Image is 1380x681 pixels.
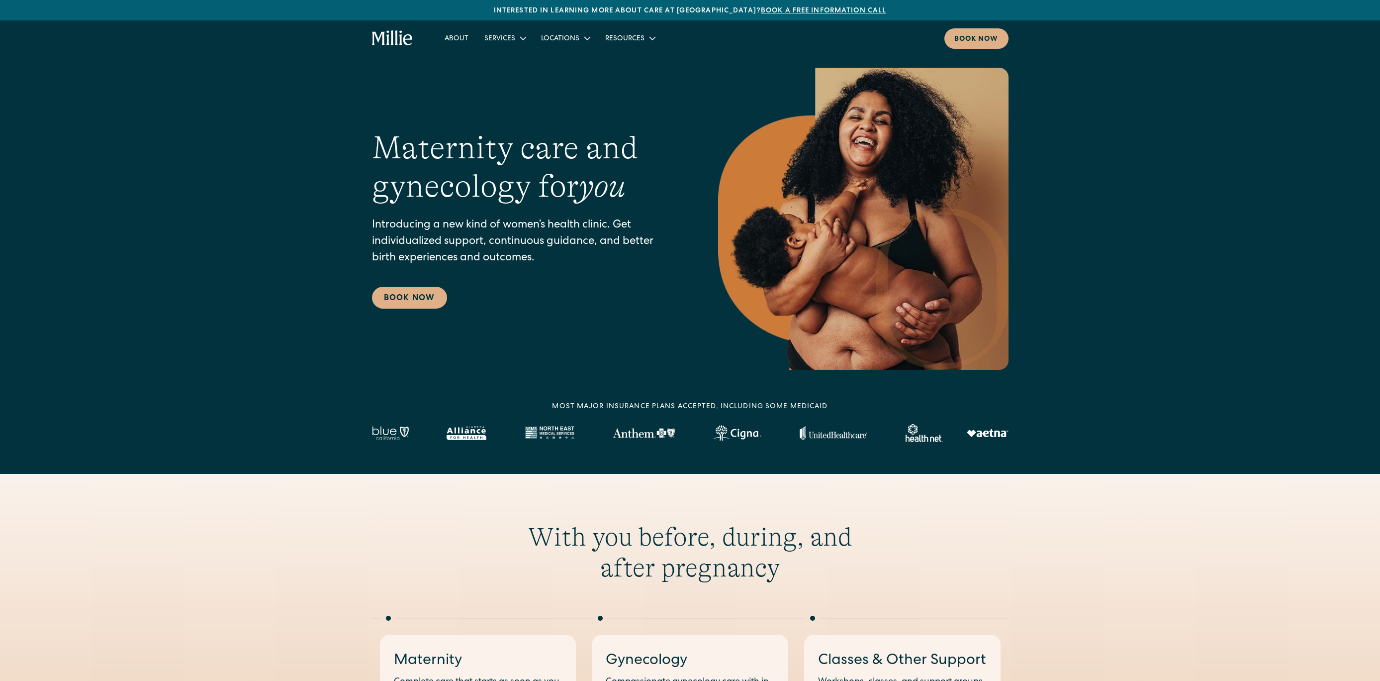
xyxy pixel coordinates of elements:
[525,426,574,440] img: North East Medical Services logo
[606,651,774,672] h3: Gynecology
[761,7,886,14] a: Book a free information call
[372,218,678,267] p: Introducing a new kind of women’s health clinic. Get individualized support, continuous guidance,...
[484,34,515,44] div: Services
[552,402,828,412] div: MOST MAJOR INSURANCE PLANS ACCEPTED, INCLUDING some MEDICAID
[713,425,761,441] img: Cigna logo
[818,651,987,672] h3: Classes & Other Support
[579,168,626,204] em: you
[613,428,675,438] img: Anthem Logo
[476,30,533,46] div: Services
[944,28,1009,49] a: Book now
[967,429,1009,437] img: Aetna logo
[437,30,476,46] a: About
[906,424,943,442] img: Healthnet logo
[597,30,662,46] div: Resources
[372,426,409,440] img: Blue California logo
[447,426,486,440] img: Alameda Alliance logo
[954,34,999,45] div: Book now
[372,287,447,309] a: Book Now
[800,426,867,440] img: United Healthcare logo
[718,68,1009,370] img: Smiling mother with her baby in arms, celebrating body positivity and the nurturing bond of postp...
[394,651,562,672] h3: Maternity
[541,34,579,44] div: Locations
[372,129,678,206] h1: Maternity care and gynecology for
[605,34,644,44] div: Resources
[499,522,881,584] h2: With you before, during, and after pregnancy
[533,30,597,46] div: Locations
[372,30,413,46] a: home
